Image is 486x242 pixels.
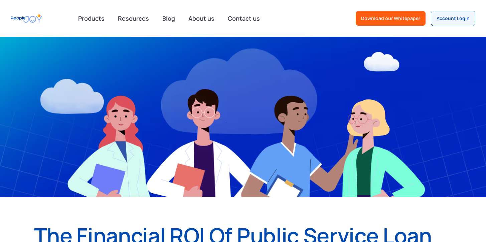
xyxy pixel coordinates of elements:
a: Contact us [224,11,264,26]
a: Blog [158,11,179,26]
a: Account Login [431,11,475,26]
div: Download our Whitepaper [361,15,420,22]
div: Account Login [437,15,470,22]
div: Products [74,12,109,25]
a: About us [184,11,218,26]
a: Resources [114,11,153,26]
a: home [11,11,42,26]
a: Download our Whitepaper [356,11,426,26]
